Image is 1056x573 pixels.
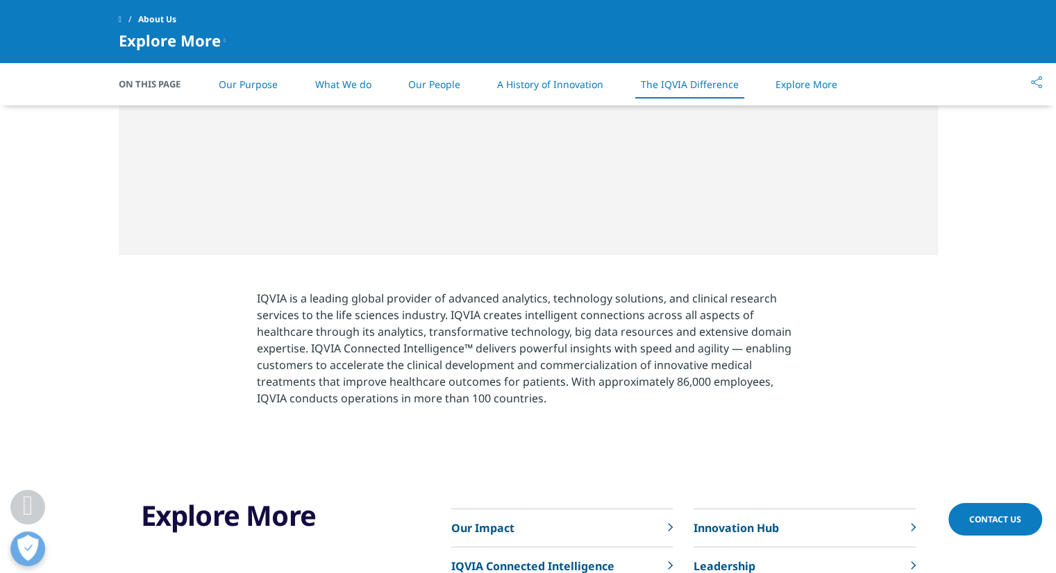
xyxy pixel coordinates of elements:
[10,531,45,566] button: Open Preferences
[694,520,779,536] p: Innovation Hub
[451,520,514,536] p: Our Impact
[776,78,837,91] a: Explore More
[119,32,221,49] span: Explore More
[694,509,915,547] a: Innovation Hub
[315,78,371,91] a: What We do
[451,509,673,547] a: Our Impact
[141,498,373,533] h3: Explore More
[408,78,460,91] a: Our People
[969,513,1021,525] span: Contact Us
[138,7,176,32] span: About Us
[257,290,799,415] p: IQVIA is a leading global provider of advanced analytics, technology solutions, and clinical rese...
[119,77,195,91] span: On This Page
[219,78,278,91] a: Our Purpose
[948,503,1042,536] a: Contact Us
[497,78,603,91] a: A History of Innovation
[640,78,738,91] a: The IQVIA Difference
